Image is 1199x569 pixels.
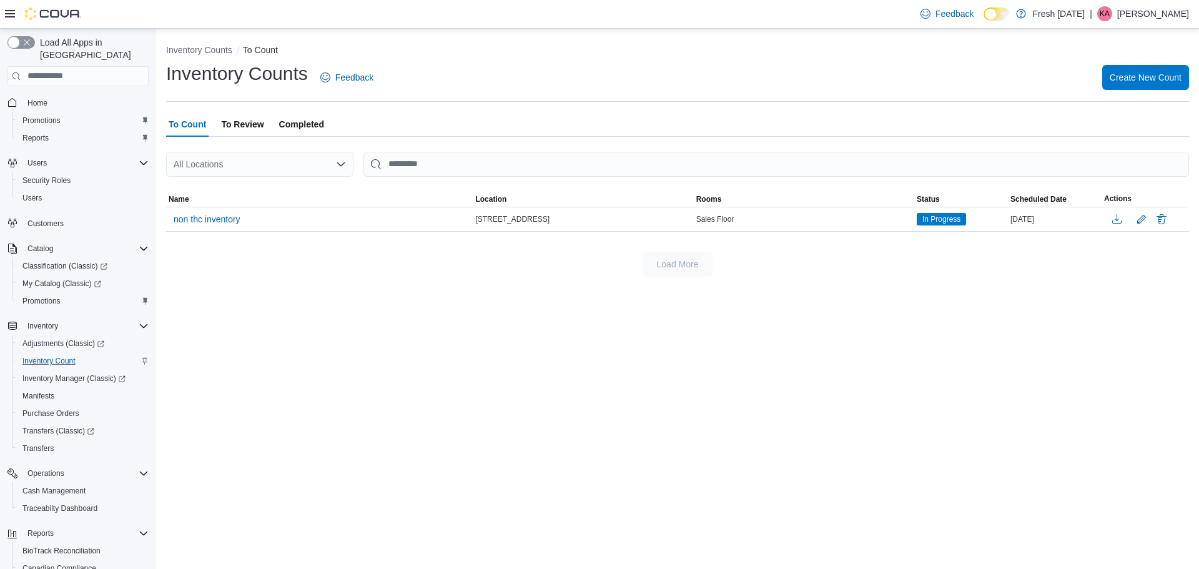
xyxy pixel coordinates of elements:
div: [DATE] [1008,212,1102,227]
a: Transfers [17,441,59,456]
button: Operations [2,465,154,482]
button: non thc inventory [169,210,245,229]
p: [PERSON_NAME] [1117,6,1189,21]
a: Feedback [315,65,378,90]
span: Reports [22,526,149,541]
button: Load More [643,252,713,277]
span: Inventory Count [22,356,76,366]
a: Promotions [17,294,66,309]
span: Manifests [22,391,54,401]
span: Completed [279,112,324,137]
nav: An example of EuiBreadcrumbs [166,44,1189,59]
button: Inventory [22,319,63,334]
button: Catalog [22,241,58,256]
button: Home [2,94,154,112]
button: Catalog [2,240,154,257]
a: Reports [17,131,54,146]
img: Cova [25,7,81,20]
a: Classification (Classic) [12,257,154,275]
span: Customers [27,219,64,229]
a: Inventory Count [17,354,81,369]
span: Reports [22,133,49,143]
span: Customers [22,215,149,231]
span: In Progress [922,214,960,225]
button: Create New Count [1102,65,1189,90]
span: Home [22,95,149,111]
button: Status [914,192,1008,207]
button: Promotions [12,112,154,129]
button: Users [12,189,154,207]
a: BioTrack Reconciliation [17,543,106,558]
span: Location [475,194,506,204]
p: Fresh [DATE] [1032,6,1085,21]
span: To Count [169,112,206,137]
a: Users [17,190,47,205]
button: Reports [2,525,154,542]
button: Purchase Orders [12,405,154,422]
span: Transfers (Classic) [22,426,94,436]
span: Inventory Count [17,354,149,369]
a: Adjustments (Classic) [17,336,109,351]
span: Promotions [17,113,149,128]
span: Cash Management [22,486,86,496]
span: Classification (Classic) [22,261,107,271]
span: KA [1100,6,1110,21]
span: Inventory Manager (Classic) [22,374,126,383]
a: Inventory Manager (Classic) [12,370,154,387]
span: [STREET_ADDRESS] [475,214,550,224]
button: Location [473,192,693,207]
button: Rooms [694,192,914,207]
span: Status [917,194,940,204]
div: Kierra Adams [1097,6,1112,21]
button: Inventory Counts [166,45,232,55]
a: Manifests [17,388,59,403]
span: BioTrack Reconciliation [22,546,101,556]
button: Delete [1154,212,1169,227]
span: Transfers (Classic) [17,423,149,438]
span: Scheduled Date [1010,194,1067,204]
button: Users [2,154,154,172]
a: Traceabilty Dashboard [17,501,102,516]
button: Manifests [12,387,154,405]
a: Customers [22,216,69,231]
span: Adjustments (Classic) [22,339,104,349]
span: Inventory [27,321,58,331]
span: Operations [27,468,64,478]
span: Feedback [935,7,974,20]
button: Scheduled Date [1008,192,1102,207]
span: Users [22,156,149,171]
span: Transfers [17,441,149,456]
span: In Progress [917,213,966,225]
button: Users [22,156,52,171]
span: Adjustments (Classic) [17,336,149,351]
span: Promotions [22,116,61,126]
button: Open list of options [336,159,346,169]
button: Operations [22,466,69,481]
span: Security Roles [17,173,149,188]
a: Inventory Manager (Classic) [17,371,131,386]
span: Reports [17,131,149,146]
button: Traceabilty Dashboard [12,500,154,517]
span: Transfers [22,443,54,453]
span: Users [27,158,47,168]
a: Feedback [915,1,979,26]
span: Traceabilty Dashboard [22,503,97,513]
a: Transfers (Classic) [17,423,99,438]
span: To Review [221,112,264,137]
a: Transfers (Classic) [12,422,154,440]
button: Customers [2,214,154,232]
span: Promotions [17,294,149,309]
button: Edit count details [1134,210,1149,229]
span: Catalog [22,241,149,256]
a: My Catalog (Classic) [17,276,106,291]
span: Actions [1104,194,1132,204]
span: non thc inventory [174,213,240,225]
span: Classification (Classic) [17,259,149,274]
button: Inventory Count [12,352,154,370]
span: Operations [22,466,149,481]
button: BioTrack Reconciliation [12,542,154,560]
a: Classification (Classic) [17,259,112,274]
span: My Catalog (Classic) [17,276,149,291]
span: Traceabilty Dashboard [17,501,149,516]
span: Security Roles [22,176,71,186]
